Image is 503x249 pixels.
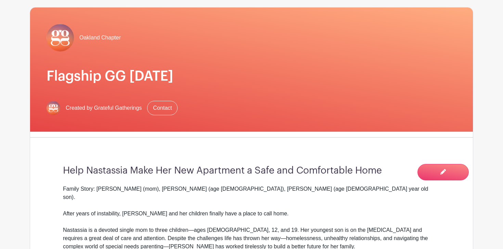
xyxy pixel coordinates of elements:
img: gg-logo-planhero-final.png [47,24,74,51]
span: Created by Grateful Gatherings [66,104,142,112]
div: Family Story: [PERSON_NAME] (mom), [PERSON_NAME] (age [DEMOGRAPHIC_DATA]), [PERSON_NAME] (age [DE... [63,185,440,226]
h1: Flagship GG [DATE] [47,68,456,84]
a: Contact [147,101,178,115]
img: gg-logo-planhero-final.png [47,101,60,115]
h3: Help Nastassia Make Her New Apartment a Safe and Comfortable Home [63,165,440,177]
span: Oakland Chapter [79,34,121,42]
